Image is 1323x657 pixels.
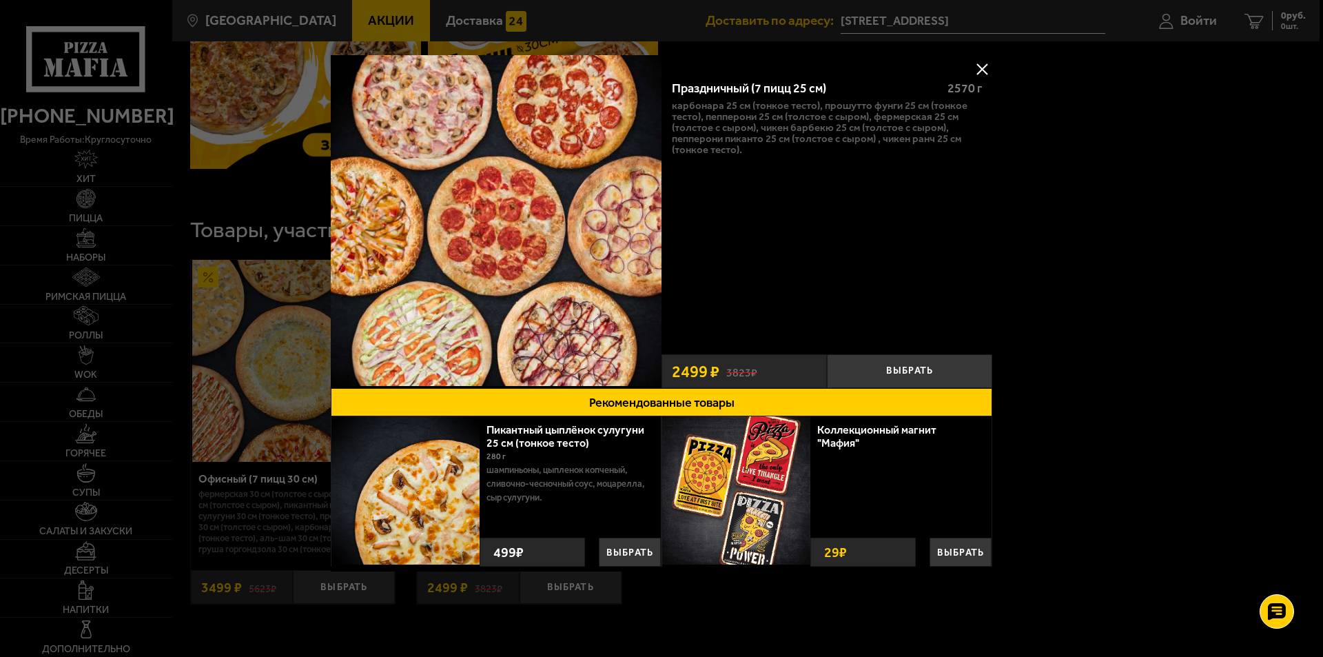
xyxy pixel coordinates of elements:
[331,55,661,386] img: Праздничный (7 пицц 25 см)
[331,388,992,416] button: Рекомендованные товары
[486,452,506,461] span: 280 г
[672,363,719,380] span: 2499 ₽
[599,538,661,567] button: Выбрать
[672,81,936,97] div: Праздничный (7 пицц 25 см)
[827,354,992,388] button: Выбрать
[947,81,982,96] span: 2570 г
[817,423,936,449] a: Коллекционный магнит "Мафия"
[331,55,661,388] a: Праздничный (7 пицц 25 см)
[486,423,644,449] a: Пикантный цыплёнок сулугуни 25 см (тонкое тесто)
[726,364,757,378] s: 3823 ₽
[930,538,992,567] button: Выбрать
[490,538,527,566] strong: 499 ₽
[672,100,982,155] p: Карбонара 25 см (тонкое тесто), Прошутто Фунги 25 см (тонкое тесто), Пепперони 25 см (толстое с с...
[486,463,650,505] p: шампиньоны, цыпленок копченый, сливочно-чесночный соус, моцарелла, сыр сулугуни.
[821,538,850,566] strong: 29 ₽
